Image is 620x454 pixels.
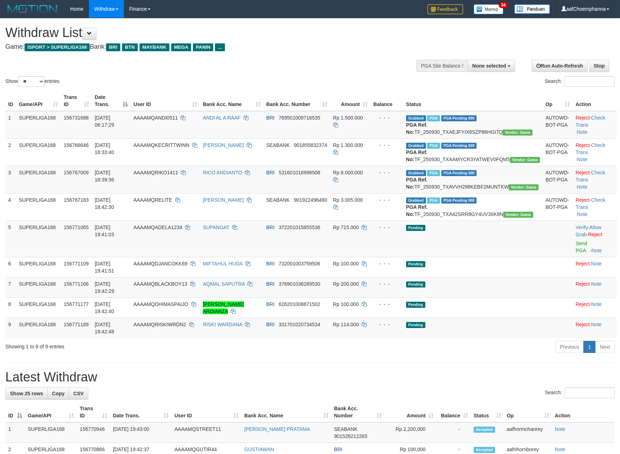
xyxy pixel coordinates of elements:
[5,318,16,338] td: 9
[576,225,588,230] a: Verify
[403,91,543,111] th: Status
[5,340,253,350] div: Showing 1 to 9 of 9 entries
[133,301,188,307] span: AAAAMQDHIMASPAIJO
[266,170,274,175] span: BRI
[266,281,274,287] span: BRI
[573,318,617,338] td: ·
[543,193,573,221] td: AUTOWD-BOT-PGA
[576,142,590,148] a: Reject
[266,225,274,230] span: BRI
[5,43,406,51] h4: Game: Bank:
[573,91,617,111] th: Action
[331,402,384,422] th: Bank Acc. Number: activate to sort column ascending
[330,91,371,111] th: Amount: activate to sort column ascending
[203,197,244,203] a: [PERSON_NAME]
[64,225,89,230] span: 156771065
[92,91,131,111] th: Date Trans.: activate to sort column descending
[64,197,89,203] span: 156767183
[403,193,543,221] td: TF_250930_TXA42SRR8GY4UV3IIK8N
[69,387,88,400] a: CSV
[573,221,617,257] td: · ·
[263,91,330,111] th: Bank Acc. Number: activate to sort column ascending
[203,301,244,314] a: [PERSON_NAME] ARDIANZA
[279,170,320,175] span: Copy 531601018998508 to clipboard
[373,260,400,267] div: - - -
[77,422,110,443] td: 156770946
[573,111,617,139] td: · ·
[504,402,552,422] th: Op: activate to sort column ascending
[5,91,16,111] th: ID
[334,433,367,439] span: Copy 901526212265 to clipboard
[576,197,605,210] a: Check Trans
[441,170,477,176] span: PGA Pending
[203,281,245,287] a: AQMAL SAPUTRA
[266,261,274,266] span: BRI
[468,60,515,72] button: None selected
[106,43,120,51] span: BRI
[406,225,425,231] span: Pending
[406,143,426,149] span: Grabbed
[279,261,320,266] span: Copy 732001003759506 to clipboard
[564,76,615,87] input: Search:
[406,149,427,162] b: PGA Ref. No:
[591,281,602,287] a: Note
[576,225,601,237] span: ·
[133,322,186,327] span: AAAAMQRISKIWRDN2
[18,76,44,87] select: Showentries
[333,301,359,307] span: Rp 100.000
[576,261,590,266] a: Reject
[333,170,363,175] span: Rp 8.000.000
[16,138,61,166] td: SUPERLIGA168
[510,157,540,163] span: Vendor URL: https://trx31.1velocity.biz
[564,387,615,398] input: Search:
[203,142,244,148] a: [PERSON_NAME]
[215,43,225,51] span: ...
[52,391,64,396] span: Copy
[266,115,274,121] span: BRI
[373,142,400,149] div: - - -
[427,170,440,176] span: Marked by aafheankoy
[5,166,16,193] td: 3
[416,60,468,72] div: PGA Site Balance /
[471,402,504,422] th: Status: activate to sort column ascending
[5,422,25,443] td: 1
[427,4,463,14] img: Feedback.jpg
[95,261,114,274] span: [DATE] 19:41:51
[403,138,543,166] td: TF_250930_TXAAMYCR3YATWEV0FQM5
[333,281,359,287] span: Rp 200.000
[474,4,504,14] img: Button%20Memo.svg
[373,114,400,121] div: - - -
[64,281,89,287] span: 156771166
[592,248,602,253] a: Note
[294,142,327,148] span: Copy 901855832374 to clipboard
[503,212,533,218] span: Vendor URL: https://trx31.1velocity.biz
[384,422,436,443] td: Rp 2,200,000
[576,115,605,128] a: Check Trans
[555,447,566,452] a: Note
[406,122,427,135] b: PGA Ref. No:
[577,157,588,162] a: Note
[503,130,532,136] span: Vendor URL: https://trx31.1velocity.biz
[266,142,290,148] span: SEABANK
[64,261,89,266] span: 156771109
[472,63,506,69] span: None selected
[333,322,359,327] span: Rp 114.000
[555,341,584,353] a: Previous
[545,76,615,87] label: Search:
[5,297,16,318] td: 8
[64,115,89,121] span: 156731688
[576,281,590,287] a: Reject
[5,387,48,400] a: Show 25 rows
[64,142,89,148] span: 156766646
[595,341,615,353] a: Next
[576,170,590,175] a: Reject
[334,426,358,432] span: SEABANK
[200,91,263,111] th: Bank Acc. Name: activate to sort column ascending
[371,91,403,111] th: Balance
[16,166,61,193] td: SUPERLIGA168
[140,43,169,51] span: MAYBANK
[95,142,114,155] span: [DATE] 18:33:40
[95,281,114,294] span: [DATE] 19:42:29
[279,225,320,230] span: Copy 372201015855536 to clipboard
[573,193,617,221] td: · ·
